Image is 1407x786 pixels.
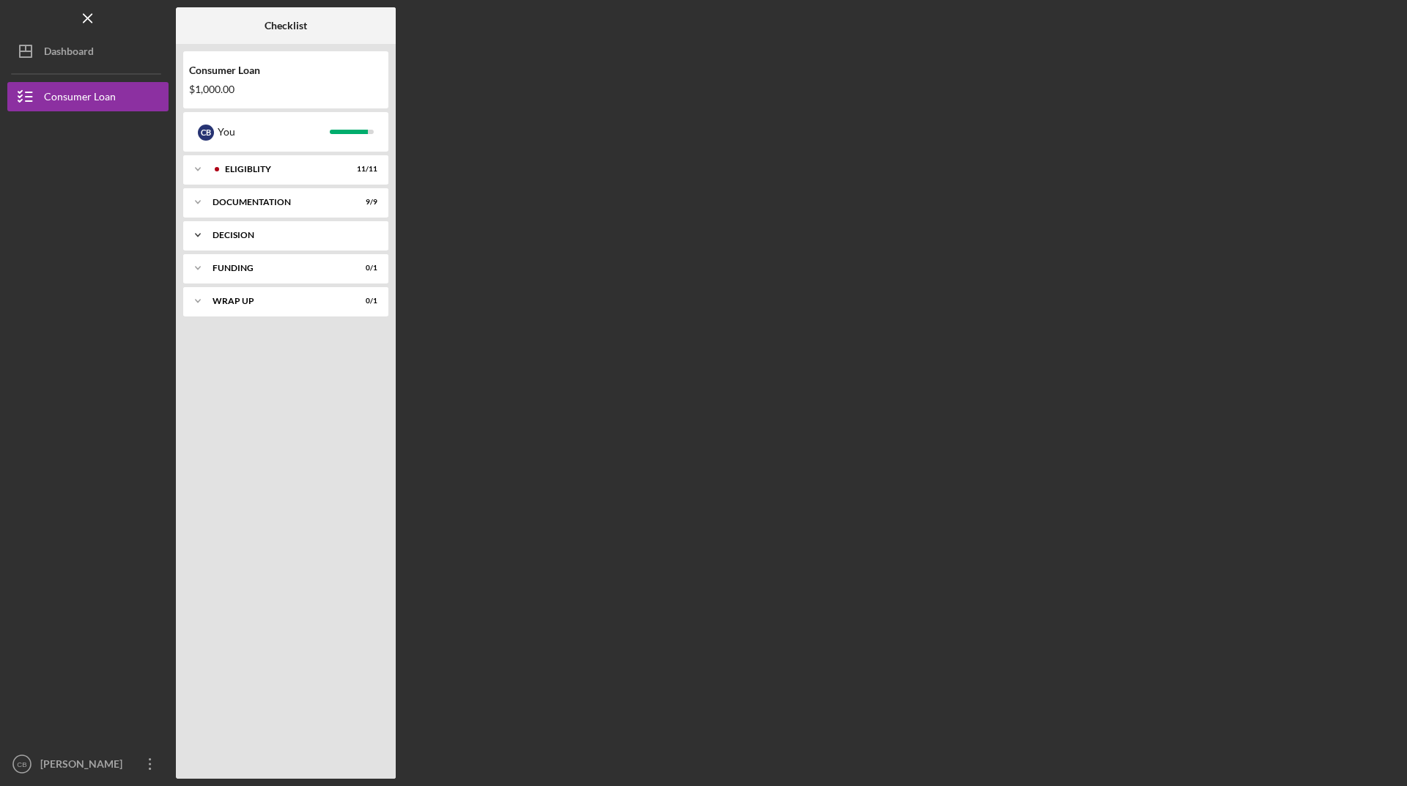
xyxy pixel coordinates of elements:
[44,37,94,70] div: Dashboard
[225,165,341,174] div: Eligiblity
[213,198,341,207] div: Documentation
[351,165,377,174] div: 11 / 11
[189,84,383,95] div: $1,000.00
[7,749,169,779] button: CB[PERSON_NAME]
[17,760,26,768] text: CB
[213,264,341,272] div: Funding
[189,64,383,76] div: Consumer Loan
[213,231,370,240] div: Decision
[7,82,169,111] button: Consumer Loan
[37,749,132,782] div: [PERSON_NAME]
[351,297,377,305] div: 0 / 1
[218,119,330,144] div: You
[351,264,377,272] div: 0 / 1
[265,20,307,31] b: Checklist
[198,125,214,141] div: C B
[44,82,116,115] div: Consumer Loan
[213,297,341,305] div: Wrap up
[7,37,169,66] button: Dashboard
[351,198,377,207] div: 9 / 9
